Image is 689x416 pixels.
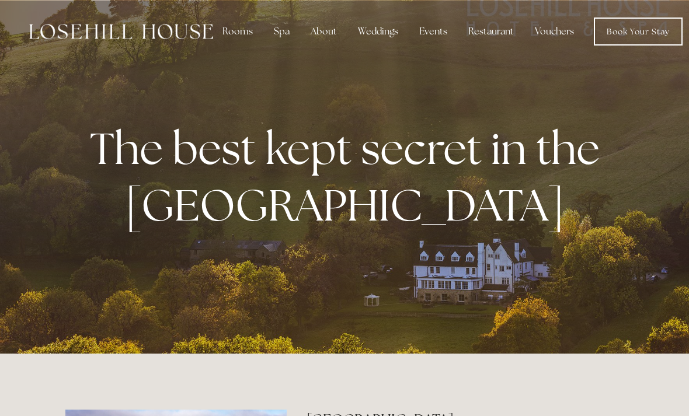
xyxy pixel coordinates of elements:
[526,20,583,43] a: Vouchers
[301,20,346,43] div: About
[29,24,213,39] img: Losehill House
[349,20,408,43] div: Weddings
[459,20,523,43] div: Restaurant
[213,20,262,43] div: Rooms
[594,18,683,46] a: Book Your Stay
[265,20,299,43] div: Spa
[410,20,457,43] div: Events
[90,120,609,234] strong: The best kept secret in the [GEOGRAPHIC_DATA]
